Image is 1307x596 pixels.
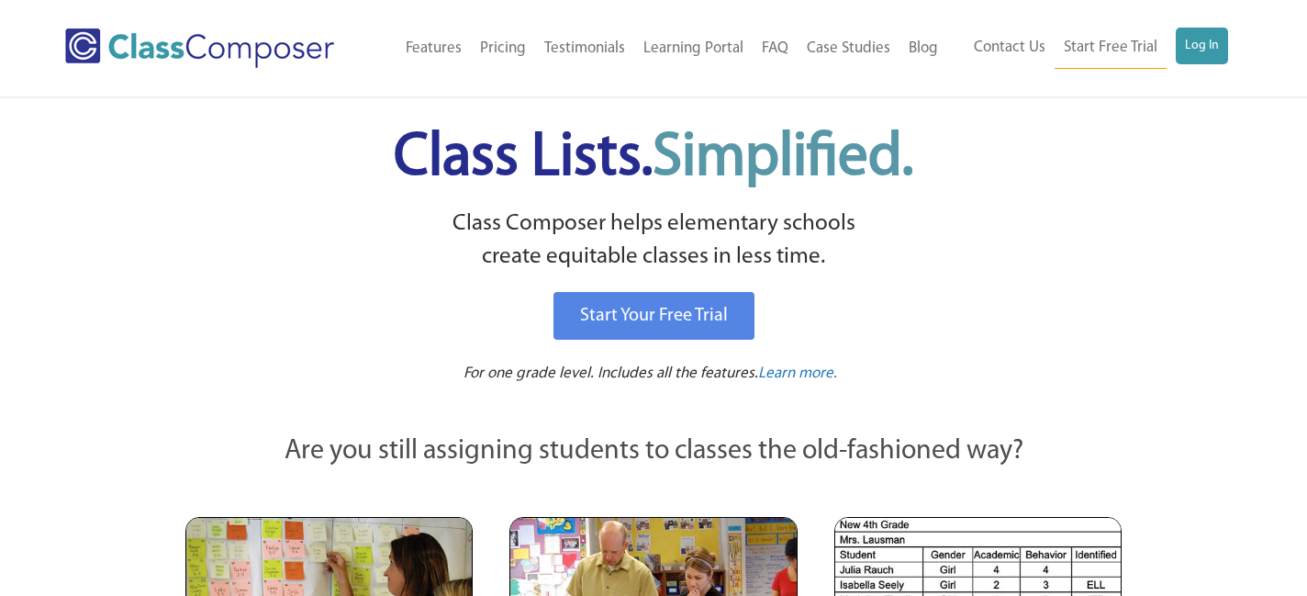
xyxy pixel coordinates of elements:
a: Log In [1176,28,1228,64]
span: For one grade level. Includes all the features. [464,365,758,381]
span: Learn more. [758,365,837,381]
a: Learn more. [758,363,837,386]
p: Class Composer helps elementary schools create equitable classes in less time. [183,208,1124,275]
a: Learning Portal [634,28,753,69]
nav: Header Menu [947,28,1227,69]
a: Start Your Free Trial [553,292,754,340]
span: Simplified. [653,129,913,188]
a: Start Free Trial [1055,28,1167,69]
p: Are you still assigning students to classes the old-fashioned way? [185,432,1122,472]
span: Class Lists. [394,129,913,188]
a: Pricing [471,28,535,69]
a: Blog [899,28,947,69]
a: FAQ [753,28,798,69]
nav: Header Menu [374,28,948,69]
a: Contact Us [965,28,1055,68]
img: Class Composer [65,28,334,68]
a: Testimonials [535,28,634,69]
a: Case Studies [798,28,899,69]
a: Features [397,28,471,69]
span: Start Your Free Trial [580,307,728,325]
